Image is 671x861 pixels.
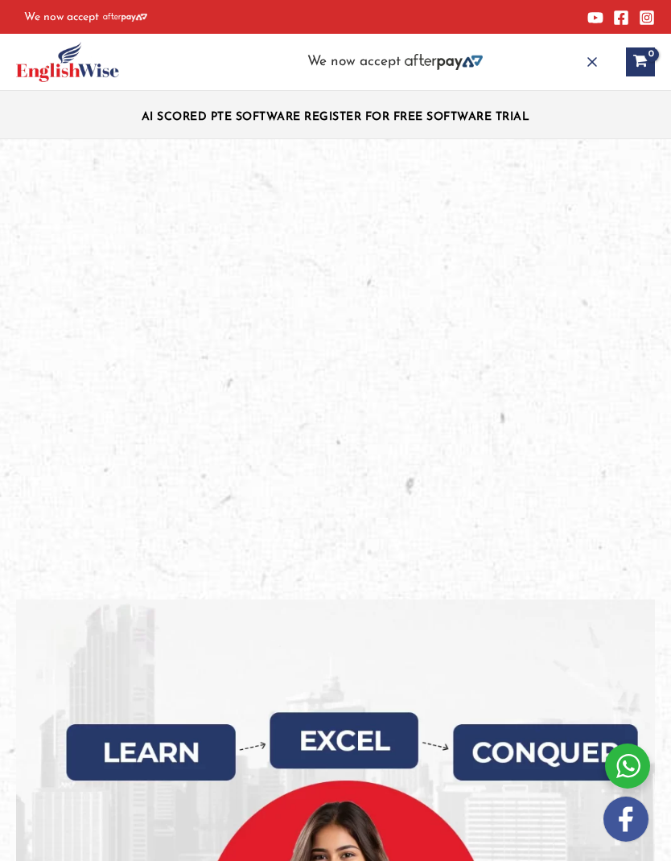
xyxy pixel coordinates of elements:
a: AI SCORED PTE SOFTWARE REGISTER FOR FREE SOFTWARE TRIAL [142,111,530,123]
a: Facebook [613,10,629,26]
img: Afterpay-Logo [103,13,147,22]
aside: Header Widget 2 [299,54,491,71]
img: white-facebook.png [603,797,648,842]
span: We now accept [24,10,99,26]
span: We now accept [307,54,401,70]
img: Afterpay-Logo [405,54,483,70]
a: Instagram [639,10,655,26]
a: YouTube [587,10,603,26]
aside: Header Widget 1 [130,98,542,131]
img: cropped-ew-logo [16,42,119,82]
